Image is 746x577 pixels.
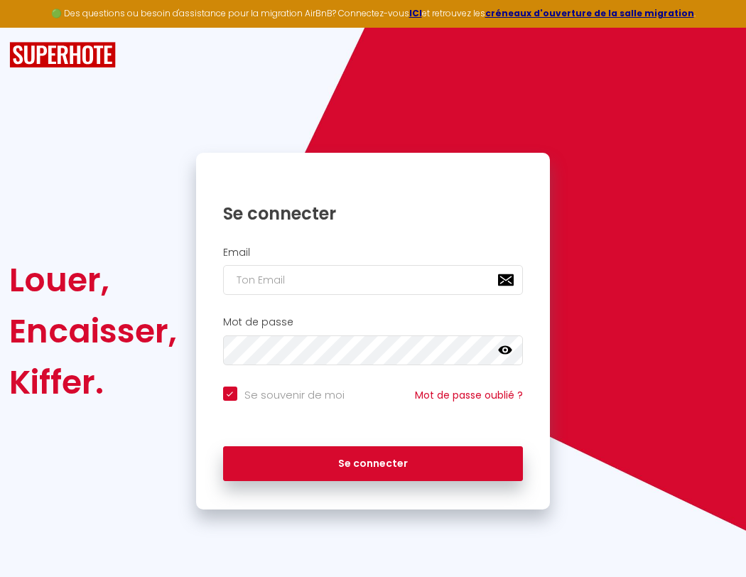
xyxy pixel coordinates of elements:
[223,203,524,225] h1: Se connecter
[223,247,524,259] h2: Email
[409,7,422,19] a: ICI
[485,7,694,19] a: créneaux d'ouverture de la salle migration
[9,306,177,357] div: Encaisser,
[223,265,524,295] input: Ton Email
[415,388,523,402] a: Mot de passe oublié ?
[9,357,177,408] div: Kiffer.
[223,316,524,328] h2: Mot de passe
[9,42,116,68] img: SuperHote logo
[223,446,524,482] button: Se connecter
[9,254,177,306] div: Louer,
